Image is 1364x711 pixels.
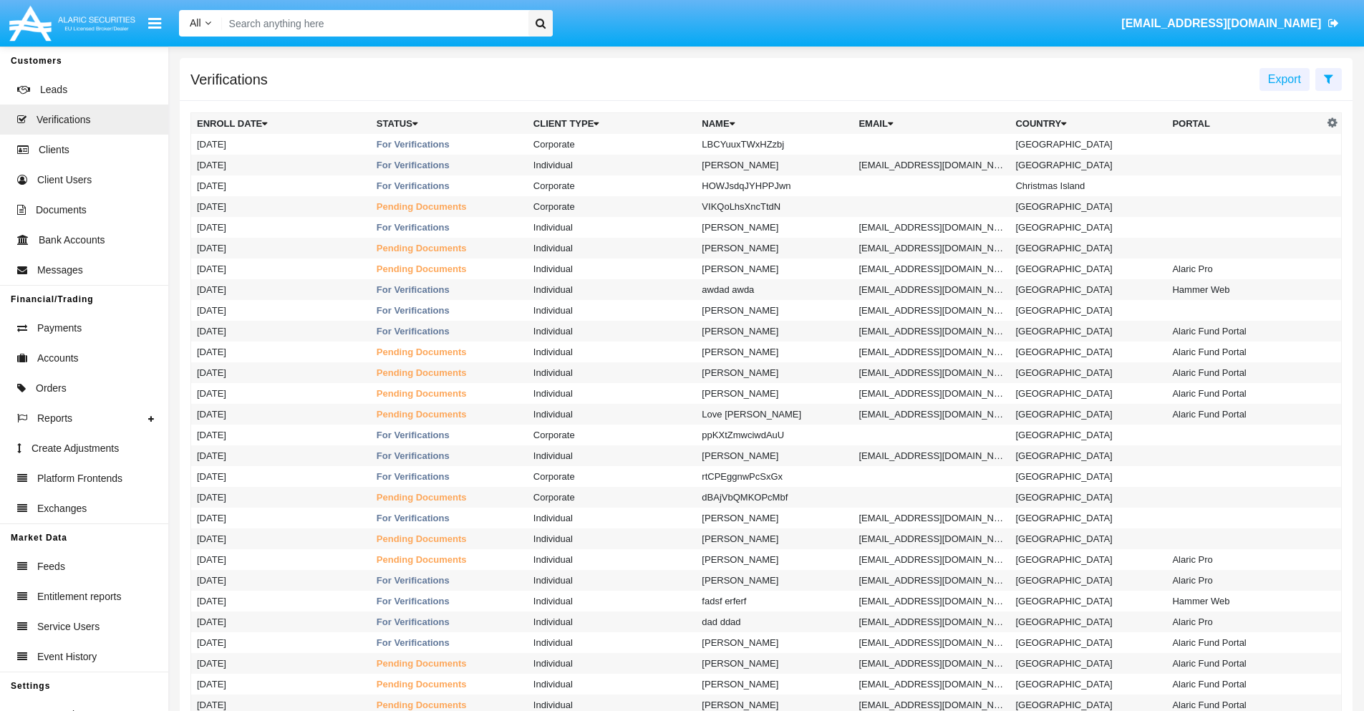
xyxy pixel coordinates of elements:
[1166,549,1323,570] td: Alaric Pro
[371,175,528,196] td: For Verifications
[191,404,371,425] td: [DATE]
[528,549,696,570] td: Individual
[696,653,853,674] td: [PERSON_NAME]
[696,674,853,695] td: [PERSON_NAME]
[371,258,528,279] td: Pending Documents
[696,425,853,445] td: ppKXtZmwciwdAuU
[1010,279,1166,300] td: [GEOGRAPHIC_DATA]
[696,549,853,570] td: [PERSON_NAME]
[191,653,371,674] td: [DATE]
[1010,653,1166,674] td: [GEOGRAPHIC_DATA]
[191,238,371,258] td: [DATE]
[191,383,371,404] td: [DATE]
[528,445,696,466] td: Individual
[1166,383,1323,404] td: Alaric Fund Portal
[696,362,853,383] td: [PERSON_NAME]
[191,113,371,135] th: Enroll Date
[1268,73,1301,85] span: Export
[696,134,853,155] td: LBCYuuxTWxHZzbj
[371,549,528,570] td: Pending Documents
[696,487,853,508] td: dBAjVbQMKOPcMbf
[191,570,371,591] td: [DATE]
[1010,113,1166,135] th: Country
[191,528,371,549] td: [DATE]
[179,16,222,31] a: All
[1010,528,1166,549] td: [GEOGRAPHIC_DATA]
[37,112,90,127] span: Verifications
[528,175,696,196] td: Corporate
[371,508,528,528] td: For Verifications
[696,300,853,321] td: [PERSON_NAME]
[371,425,528,445] td: For Verifications
[853,300,1010,321] td: [EMAIL_ADDRESS][DOMAIN_NAME]
[37,351,79,366] span: Accounts
[37,501,87,516] span: Exchanges
[371,653,528,674] td: Pending Documents
[32,441,119,456] span: Create Adjustments
[1166,591,1323,611] td: Hammer Web
[528,425,696,445] td: Corporate
[1010,632,1166,653] td: [GEOGRAPHIC_DATA]
[696,113,853,135] th: Name
[37,321,82,336] span: Payments
[528,258,696,279] td: Individual
[528,404,696,425] td: Individual
[528,591,696,611] td: Individual
[36,381,67,396] span: Orders
[528,321,696,342] td: Individual
[528,487,696,508] td: Corporate
[696,528,853,549] td: [PERSON_NAME]
[371,632,528,653] td: For Verifications
[371,570,528,591] td: For Verifications
[696,445,853,466] td: [PERSON_NAME]
[191,321,371,342] td: [DATE]
[853,549,1010,570] td: [EMAIL_ADDRESS][DOMAIN_NAME]
[696,175,853,196] td: HOWJsdqJYHPPJwn
[528,279,696,300] td: Individual
[191,466,371,487] td: [DATE]
[37,559,65,574] span: Feeds
[696,632,853,653] td: [PERSON_NAME]
[696,611,853,632] td: dad ddad
[371,404,528,425] td: Pending Documents
[191,611,371,632] td: [DATE]
[1010,487,1166,508] td: [GEOGRAPHIC_DATA]
[1010,134,1166,155] td: [GEOGRAPHIC_DATA]
[371,611,528,632] td: For Verifications
[528,300,696,321] td: Individual
[37,263,83,278] span: Messages
[190,17,201,29] span: All
[37,173,92,188] span: Client Users
[1166,674,1323,695] td: Alaric Fund Portal
[191,217,371,238] td: [DATE]
[1010,196,1166,217] td: [GEOGRAPHIC_DATA]
[37,619,100,634] span: Service Users
[1166,653,1323,674] td: Alaric Fund Portal
[696,591,853,611] td: fadsf erferf
[1166,342,1323,362] td: Alaric Fund Portal
[1010,674,1166,695] td: [GEOGRAPHIC_DATA]
[40,82,67,97] span: Leads
[371,445,528,466] td: For Verifications
[853,279,1010,300] td: [EMAIL_ADDRESS][DOMAIN_NAME]
[528,570,696,591] td: Individual
[1010,591,1166,611] td: [GEOGRAPHIC_DATA]
[371,383,528,404] td: Pending Documents
[39,142,69,158] span: Clients
[1010,383,1166,404] td: [GEOGRAPHIC_DATA]
[853,258,1010,279] td: [EMAIL_ADDRESS][DOMAIN_NAME]
[853,674,1010,695] td: [EMAIL_ADDRESS][DOMAIN_NAME]
[528,217,696,238] td: Individual
[853,570,1010,591] td: [EMAIL_ADDRESS][DOMAIN_NAME]
[191,425,371,445] td: [DATE]
[191,342,371,362] td: [DATE]
[1010,238,1166,258] td: [GEOGRAPHIC_DATA]
[191,674,371,695] td: [DATE]
[1166,258,1323,279] td: Alaric Pro
[696,196,853,217] td: VIKQoLhsXncTtdN
[1010,258,1166,279] td: [GEOGRAPHIC_DATA]
[1010,549,1166,570] td: [GEOGRAPHIC_DATA]
[528,611,696,632] td: Individual
[1010,342,1166,362] td: [GEOGRAPHIC_DATA]
[853,362,1010,383] td: [EMAIL_ADDRESS][DOMAIN_NAME]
